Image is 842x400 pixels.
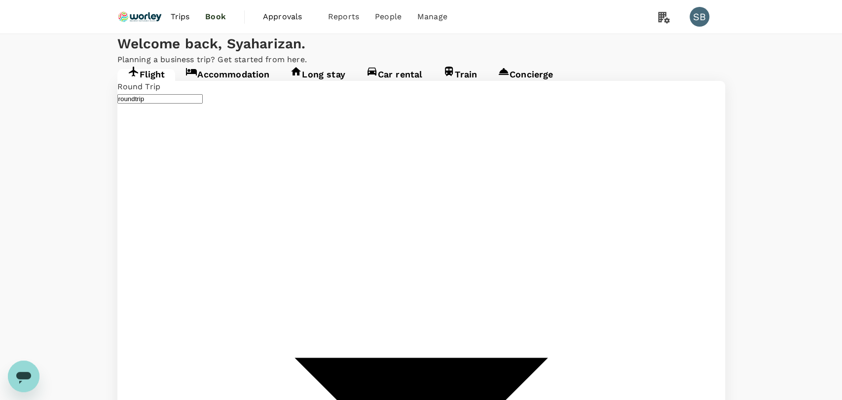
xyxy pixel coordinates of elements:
span: Manage [417,11,447,23]
iframe: Button to launch messaging window [8,361,39,392]
span: Trips [170,11,189,23]
span: People [375,11,402,23]
img: Ranhill Worley Sdn Bhd [117,6,163,28]
div: SB [690,7,709,27]
a: Concierge [487,69,563,87]
span: Reports [328,11,359,23]
a: Long stay [280,69,355,87]
span: Book [205,11,226,23]
div: Round Trip [117,81,725,93]
div: Welcome back , Syaharizan . [117,34,725,54]
a: Accommodation [175,69,280,87]
a: Train [433,69,487,87]
a: Flight [117,69,176,87]
p: Planning a business trip? Get started from here. [117,54,725,66]
a: Car rental [356,69,433,87]
span: Approvals [263,11,312,23]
